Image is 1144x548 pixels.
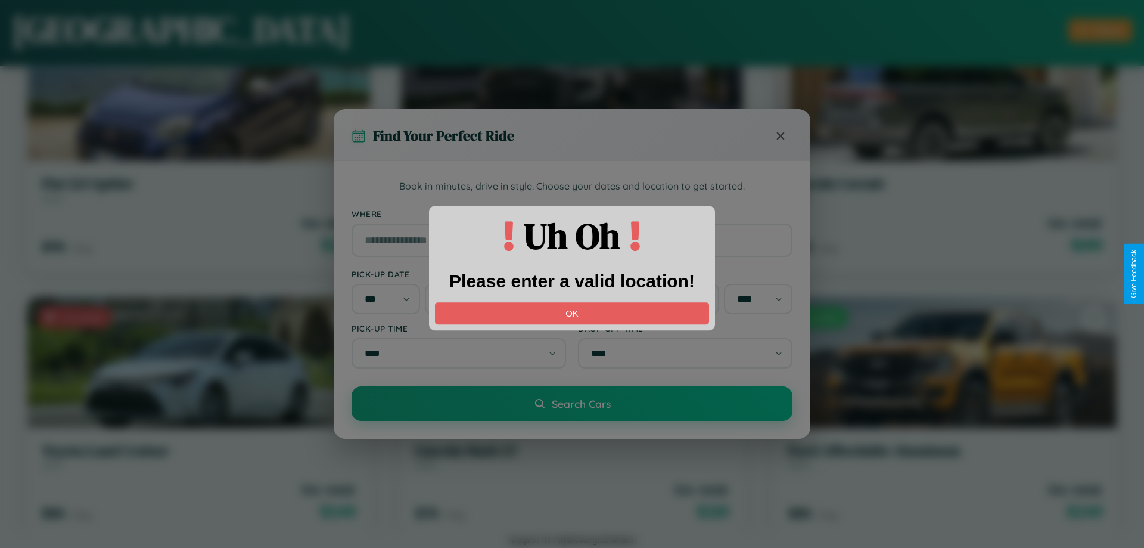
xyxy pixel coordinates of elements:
label: Drop-off Time [578,323,792,333]
label: Pick-up Time [352,323,566,333]
label: Drop-off Date [578,269,792,279]
label: Where [352,209,792,219]
p: Book in minutes, drive in style. Choose your dates and location to get started. [352,179,792,194]
label: Pick-up Date [352,269,566,279]
h3: Find Your Perfect Ride [373,126,514,145]
span: Search Cars [552,397,611,410]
